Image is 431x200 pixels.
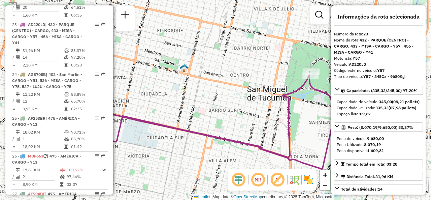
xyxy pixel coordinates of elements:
i: Distância Total [16,92,20,96]
td: = [12,106,15,112]
span: AE994DF [28,191,45,196]
span: AD220LD [28,22,45,27]
span: − [323,181,327,189]
a: Distância Total:31,96 KM [334,172,423,181]
td: 20 [22,4,64,11]
td: 01:42 [71,143,105,150]
td: 02:07 [66,181,101,188]
td: / [12,54,15,61]
td: / [12,136,15,142]
span: | 475 - AMÉRICA - CARGO - Y13 [12,116,80,127]
em: Rota exportada [101,154,105,158]
i: % de utilização do peso [64,92,69,96]
strong: 14 [378,187,383,192]
span: | 475 - AMÉRICA - CARGO - Y13 [12,153,81,165]
td: 2 [22,173,60,180]
strong: Y57 - 345Cx - 9680Kg [363,74,405,79]
div: Espaço livre: [337,111,420,117]
i: Distância Total [16,49,20,53]
em: Opções [95,192,99,196]
td: 64,51% [71,4,105,11]
div: Peso Utilizado: [337,142,420,148]
h4: Informações da rota selecionada [334,13,423,20]
span: | 432 - PARQUE (CENTRO) - CARGO, 433 - MISA - CARGO - Y57 , 456 - MISA - CARGO - Y41 [12,22,82,45]
td: 12 [22,98,64,105]
em: Rota exportada [101,192,105,196]
div: Distância Total: [341,174,393,180]
td: 31,96 KM [22,47,64,54]
strong: 23 [363,31,368,36]
em: Rota exportada [101,72,105,76]
em: Opções [95,72,99,76]
span: Tempo total em rota: 03:28 [346,162,397,167]
td: = [12,62,15,68]
a: Tempo total em rota: 03:28 [334,159,423,168]
strong: AD220LD [349,62,366,67]
i: % de utilização da cubagem [64,99,69,103]
em: Rota exportada [101,22,105,26]
td: 17,81 KM [22,167,60,173]
td: 65,70% [71,98,105,105]
i: Tempo total em rota [64,63,68,67]
div: Capacidade do veículo: [337,99,420,105]
i: Tempo total em rota [64,145,68,149]
td: / [12,173,15,180]
i: % de utilização da cubagem [64,55,69,59]
td: = [12,181,15,188]
span: Peso do veículo: [337,136,384,141]
td: 18,02 KM [22,129,64,136]
span: | 402 - San Martín - CARGO - Y51, 536 - MISA - CARGO - Y75, 537 - LUJU - CARGO - Y75 [12,72,82,89]
td: = [12,143,15,150]
a: Zoom out [320,180,330,190]
img: Exibir/Ocultar setores [303,174,314,185]
i: Veículo já utilizado nesta sessão [43,154,47,158]
td: 14 [22,54,64,61]
strong: 335,33 [375,105,389,110]
i: Tempo total em rota [64,13,68,17]
strong: (08,21 pallets) [392,99,420,104]
span: 25 - [12,116,80,127]
em: Opções [95,116,99,120]
i: % de utilização da cubagem [64,137,69,141]
em: Rota exportada [101,116,105,120]
i: Distância Total [16,130,20,134]
strong: 1.609,81 [367,148,384,153]
div: Capacidade Utilizada: [337,105,420,111]
div: Veículo: [334,61,423,67]
a: Leaflet [194,195,210,199]
span: AF253BR [28,116,45,121]
span: AG870SB [28,72,46,77]
td: 03:28 [71,62,105,68]
span: Peso: (8.070,19/9.680,00) 83,37% [347,125,413,130]
td: 02:35 [71,106,105,112]
td: 8,90 KM [22,181,60,188]
i: Total de Atividades [16,55,20,59]
em: Opções [95,22,99,26]
a: Exibir filtros [312,8,326,22]
td: 97,20% [71,54,105,61]
strong: 8.070,19 [364,142,381,147]
strong: 345,00 [379,99,392,104]
span: Ocultar deslocamento [230,172,246,188]
span: 31,96 KM [375,174,393,179]
div: Código externo veículo: [334,67,423,74]
td: 97,46% [66,173,101,180]
strong: 432 - PARQUE (CENTRO) - CARGO, 433 - MISA - CARGO - Y57 , 456 - MISA - CARGO - Y41 [334,37,413,55]
td: 11,22 KM [22,91,64,98]
td: 1,68 KM [22,12,64,19]
i: Tempo total em rota [64,107,68,111]
td: 18,02 KM [22,143,64,150]
td: 06:35 [71,12,105,19]
i: % de utilização do peso [60,168,65,172]
span: Capacidade: (335,33/345,00) 97,20% [346,88,418,93]
td: 83,37% [71,47,105,54]
span: | [211,195,212,199]
td: 98,71% [71,129,105,136]
a: Total de atividades:14 [334,184,423,193]
td: = [12,12,15,19]
a: Peso: (8.070,19/9.680,00) 83,37% [334,122,423,132]
span: Exibir rótulo [269,172,286,188]
strong: 9.680,00 [367,136,384,141]
td: 0,93 KM [22,106,64,112]
i: Total de Atividades [16,99,20,103]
